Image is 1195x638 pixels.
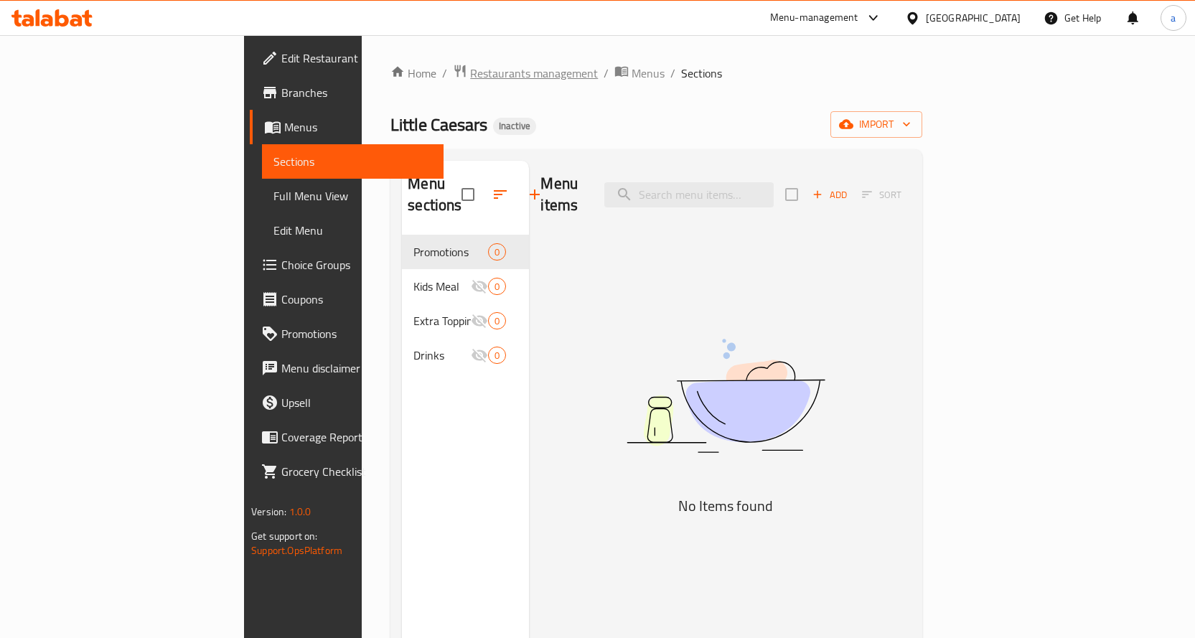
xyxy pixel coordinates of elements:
[251,541,342,560] a: Support.OpsPlatform
[413,312,471,329] span: Extra Toppings
[284,118,432,136] span: Menus
[250,282,444,316] a: Coupons
[489,349,505,362] span: 0
[413,347,471,364] span: Drinks
[1171,10,1176,26] span: a
[453,179,483,210] span: Select all sections
[471,278,488,295] svg: Inactive section
[807,184,853,206] span: Add item
[281,463,432,480] span: Grocery Checklist
[402,304,529,338] div: Extra Toppings0
[489,314,505,328] span: 0
[413,278,471,295] span: Kids Meal
[632,65,665,82] span: Menus
[442,65,447,82] li: /
[471,347,488,364] svg: Inactive section
[546,494,905,517] h5: No Items found
[262,179,444,213] a: Full Menu View
[262,144,444,179] a: Sections
[250,41,444,75] a: Edit Restaurant
[250,420,444,454] a: Coverage Report
[262,213,444,248] a: Edit Menu
[250,316,444,351] a: Promotions
[273,187,432,205] span: Full Menu View
[281,428,432,446] span: Coverage Report
[681,65,722,82] span: Sections
[604,182,774,207] input: search
[493,120,536,132] span: Inactive
[546,301,905,491] img: dish.svg
[488,243,506,261] div: items
[402,235,529,269] div: Promotions0
[402,269,529,304] div: Kids Meal0
[470,65,598,82] span: Restaurants management
[483,177,517,212] span: Sort sections
[250,248,444,282] a: Choice Groups
[281,84,432,101] span: Branches
[251,527,317,545] span: Get support on:
[250,385,444,420] a: Upsell
[517,177,552,212] button: Add section
[402,338,529,372] div: Drinks0
[413,243,488,261] span: Promotions
[670,65,675,82] li: /
[488,347,506,364] div: items
[926,10,1021,26] div: [GEOGRAPHIC_DATA]
[810,187,849,203] span: Add
[251,502,286,521] span: Version:
[471,312,488,329] svg: Inactive section
[281,50,432,67] span: Edit Restaurant
[488,312,506,329] div: items
[489,245,505,259] span: 0
[281,256,432,273] span: Choice Groups
[390,64,922,83] nav: breadcrumb
[853,184,911,206] span: Select section first
[807,184,853,206] button: Add
[770,9,858,27] div: Menu-management
[273,153,432,170] span: Sections
[250,75,444,110] a: Branches
[488,278,506,295] div: items
[489,280,505,294] span: 0
[281,360,432,377] span: Menu disclaimer
[281,394,432,411] span: Upsell
[842,116,911,133] span: import
[250,351,444,385] a: Menu disclaimer
[273,222,432,239] span: Edit Menu
[540,173,586,216] h2: Menu items
[281,291,432,308] span: Coupons
[614,64,665,83] a: Menus
[453,64,598,83] a: Restaurants management
[289,502,311,521] span: 1.0.0
[830,111,922,138] button: import
[250,110,444,144] a: Menus
[604,65,609,82] li: /
[250,454,444,489] a: Grocery Checklist
[402,229,529,378] nav: Menu sections
[281,325,432,342] span: Promotions
[493,118,536,135] div: Inactive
